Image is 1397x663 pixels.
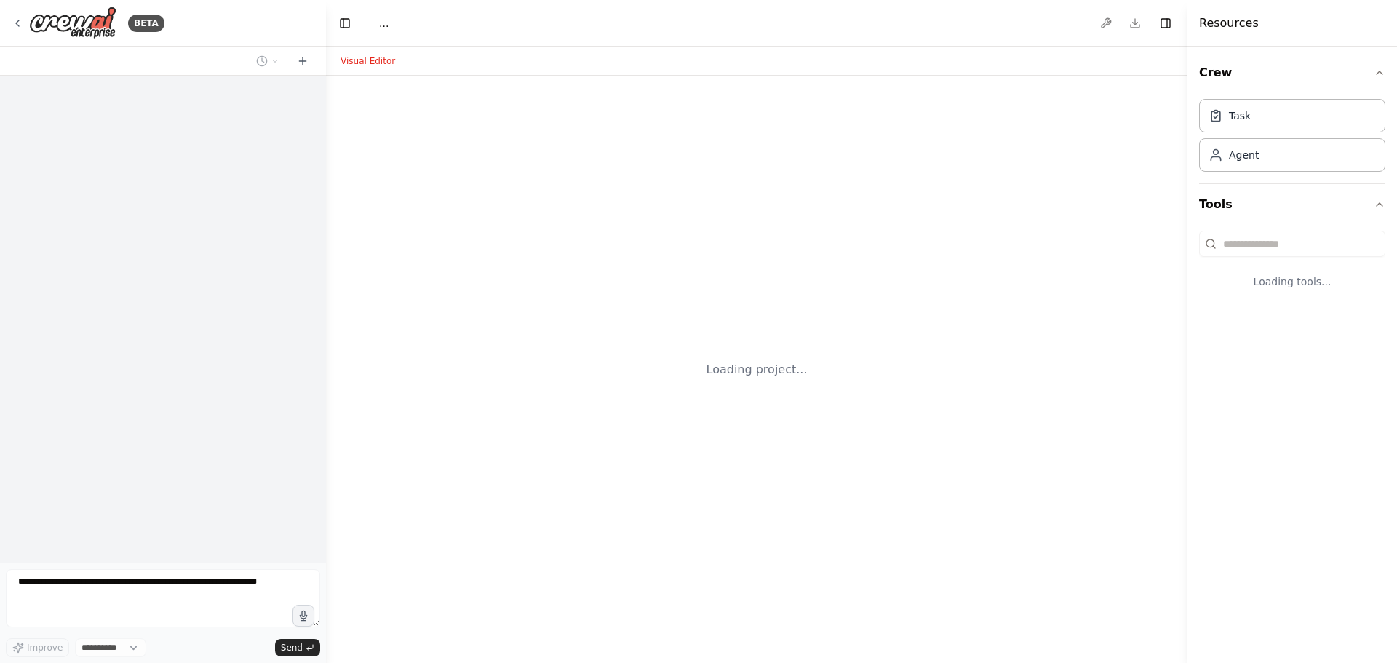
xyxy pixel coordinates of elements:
[1199,93,1385,183] div: Crew
[1199,263,1385,301] div: Loading tools...
[128,15,164,32] div: BETA
[292,605,314,627] button: Click to speak your automation idea
[1199,52,1385,93] button: Crew
[1229,108,1251,123] div: Task
[281,642,303,654] span: Send
[27,642,63,654] span: Improve
[1199,225,1385,312] div: Tools
[379,16,389,31] span: ...
[291,52,314,70] button: Start a new chat
[1199,15,1259,32] h4: Resources
[707,361,808,378] div: Loading project...
[1229,148,1259,162] div: Agent
[250,52,285,70] button: Switch to previous chat
[335,13,355,33] button: Hide left sidebar
[1155,13,1176,33] button: Hide right sidebar
[29,7,116,39] img: Logo
[379,16,389,31] nav: breadcrumb
[275,639,320,656] button: Send
[332,52,404,70] button: Visual Editor
[1199,184,1385,225] button: Tools
[6,638,69,657] button: Improve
